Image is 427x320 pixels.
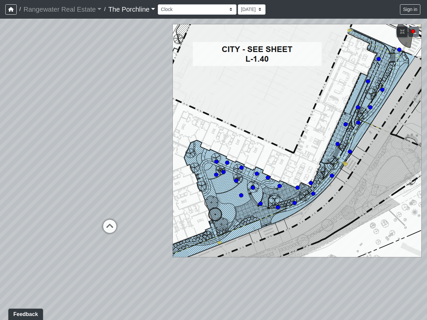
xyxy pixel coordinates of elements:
[23,3,101,16] a: Rangewater Real Estate
[17,3,23,16] span: /
[5,307,44,320] iframe: Ybug feedback widget
[101,3,108,16] span: /
[400,4,420,15] button: Sign in
[108,3,155,16] a: The Porchline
